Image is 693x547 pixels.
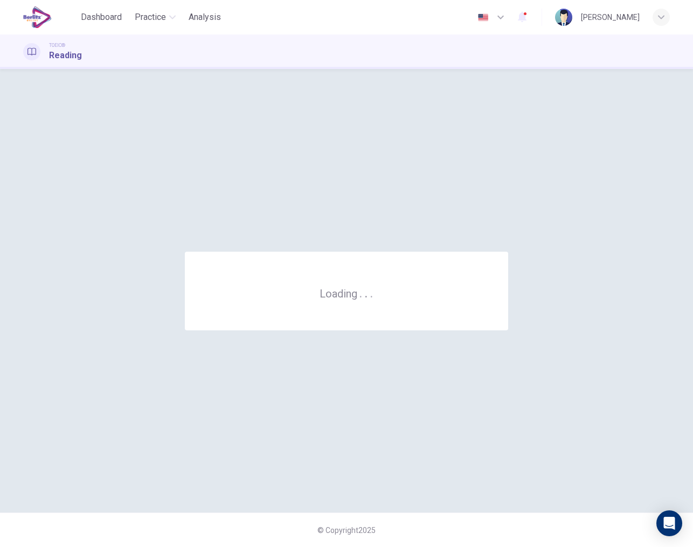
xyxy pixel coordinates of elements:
span: Analysis [189,11,221,24]
span: Dashboard [81,11,122,24]
h1: Reading [49,49,82,62]
img: EduSynch logo [23,6,52,28]
button: Practice [130,8,180,27]
a: EduSynch logo [23,6,77,28]
button: Dashboard [77,8,126,27]
button: Analysis [184,8,225,27]
div: Open Intercom Messenger [656,510,682,536]
img: en [476,13,490,22]
span: © Copyright 2025 [317,526,376,535]
h6: Loading [320,286,373,300]
span: Practice [135,11,166,24]
div: [PERSON_NAME] [581,11,640,24]
h6: . [364,283,368,301]
h6: . [370,283,373,301]
span: TOEIC® [49,41,65,49]
img: Profile picture [555,9,572,26]
h6: . [359,283,363,301]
